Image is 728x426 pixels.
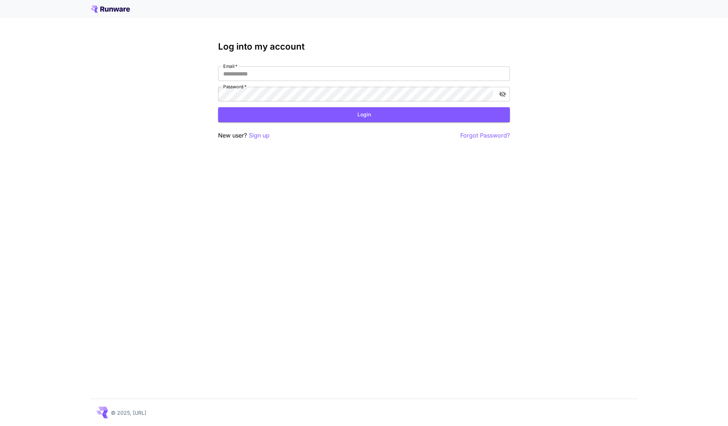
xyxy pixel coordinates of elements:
[218,42,510,52] h3: Log into my account
[496,88,509,101] button: toggle password visibility
[249,131,270,140] button: Sign up
[111,409,146,417] p: © 2025, [URL]
[223,84,247,90] label: Password
[218,131,270,140] p: New user?
[460,131,510,140] button: Forgot Password?
[223,63,237,69] label: Email
[218,107,510,122] button: Login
